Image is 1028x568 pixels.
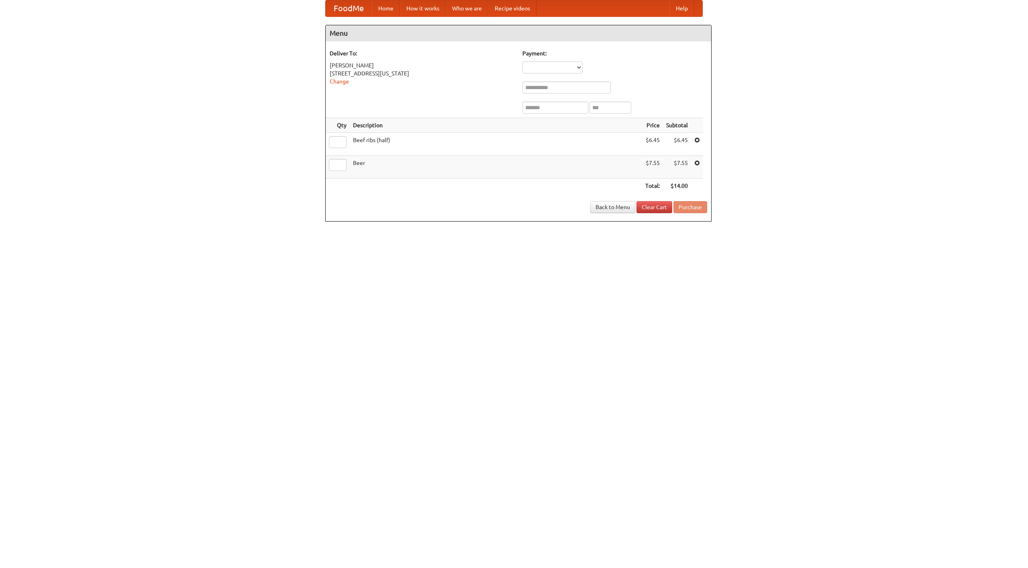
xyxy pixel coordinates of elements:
td: $7.55 [642,156,663,179]
h4: Menu [326,25,711,41]
th: Price [642,118,663,133]
a: Who we are [446,0,488,16]
a: Change [330,78,349,85]
h5: Deliver To: [330,49,514,57]
a: FoodMe [326,0,372,16]
div: [STREET_ADDRESS][US_STATE] [330,69,514,77]
h5: Payment: [522,49,707,57]
td: $6.45 [663,133,691,156]
a: Help [669,0,694,16]
div: [PERSON_NAME] [330,61,514,69]
td: Beef ribs (half) [350,133,642,156]
th: $14.00 [663,179,691,193]
a: Clear Cart [636,201,672,213]
th: Qty [326,118,350,133]
a: Home [372,0,400,16]
a: Back to Menu [590,201,635,213]
th: Total: [642,179,663,193]
td: $6.45 [642,133,663,156]
a: How it works [400,0,446,16]
button: Purchase [673,201,707,213]
a: Recipe videos [488,0,536,16]
td: Beer [350,156,642,179]
td: $7.55 [663,156,691,179]
th: Description [350,118,642,133]
th: Subtotal [663,118,691,133]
